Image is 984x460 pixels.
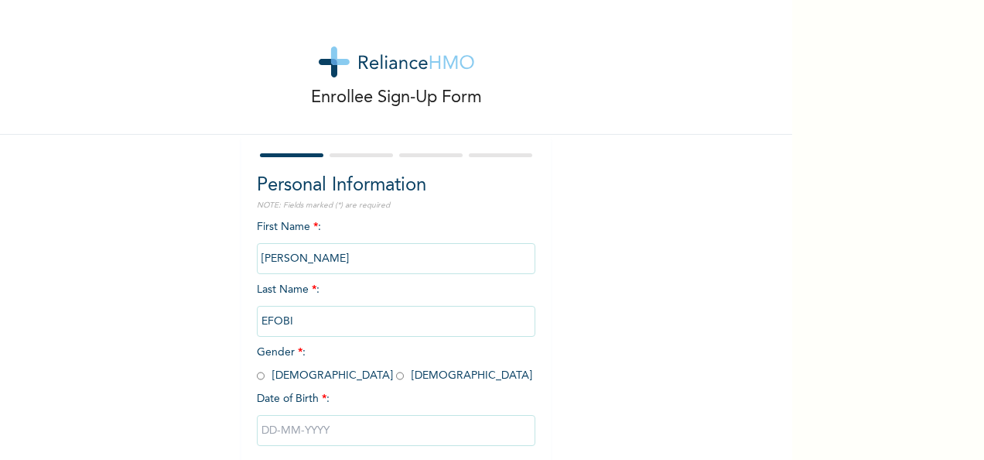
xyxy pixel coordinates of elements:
[311,85,482,111] p: Enrollee Sign-Up Form
[257,284,535,327] span: Last Name :
[319,46,474,77] img: logo
[257,415,535,446] input: DD-MM-YYYY
[257,172,535,200] h2: Personal Information
[257,306,535,337] input: Enter your last name
[257,391,330,407] span: Date of Birth :
[257,221,535,264] span: First Name :
[257,347,532,381] span: Gender : [DEMOGRAPHIC_DATA] [DEMOGRAPHIC_DATA]
[257,200,535,211] p: NOTE: Fields marked (*) are required
[257,243,535,274] input: Enter your first name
